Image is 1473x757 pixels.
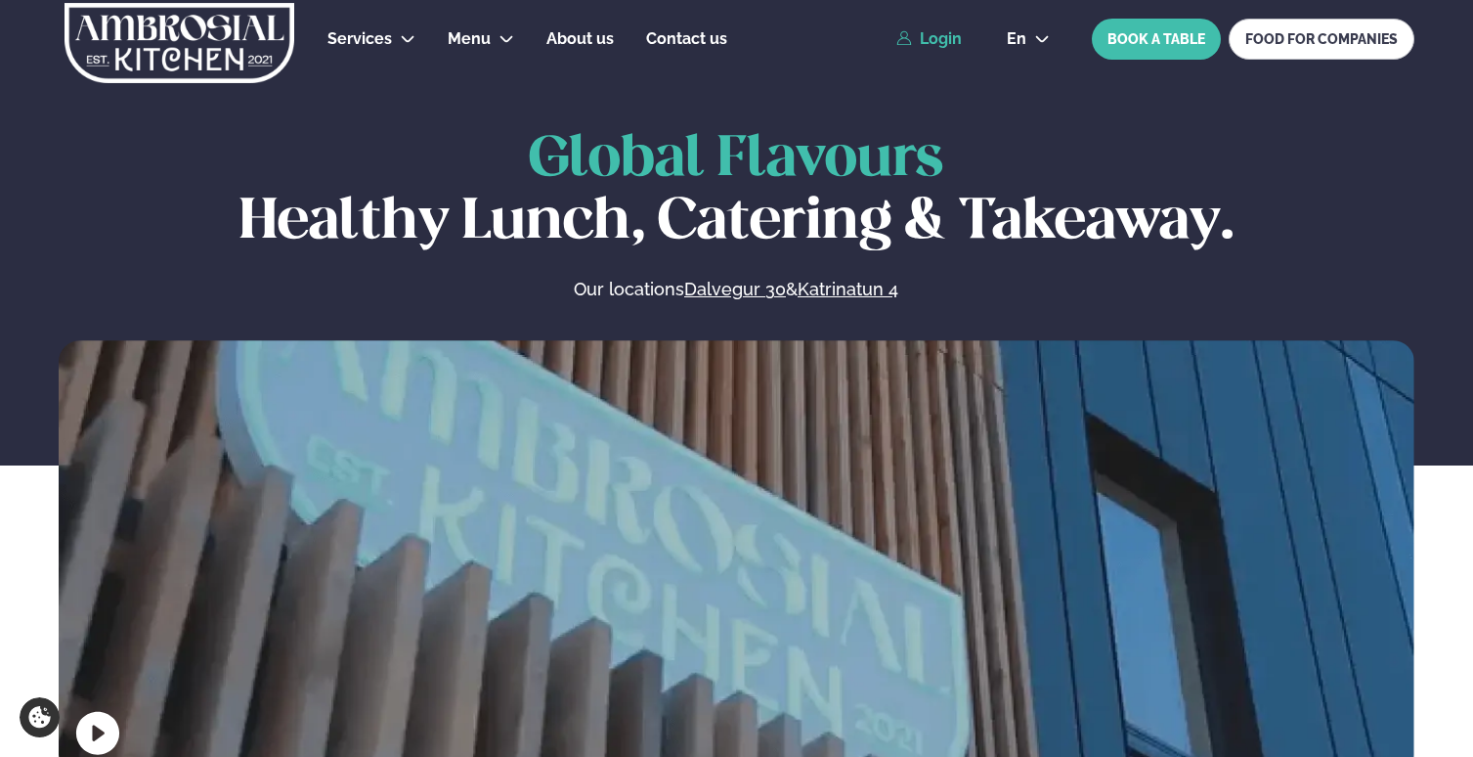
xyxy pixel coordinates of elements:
[327,29,392,48] span: Services
[59,129,1414,254] h1: Healthy Lunch, Catering & Takeaway.
[991,31,1065,47] button: en
[63,3,296,83] img: logo
[546,29,614,48] span: About us
[1229,19,1414,60] a: FOOD FOR COMPANIES
[684,278,786,301] a: Dalvegur 30
[448,27,491,51] a: Menu
[20,697,60,737] a: Cookie settings
[798,278,898,301] a: Katrinatun 4
[646,27,727,51] a: Contact us
[1092,19,1221,60] button: BOOK A TABLE
[529,133,943,187] span: Global Flavours
[327,27,392,51] a: Services
[367,278,1105,301] p: Our locations &
[1007,31,1026,47] span: en
[896,30,962,48] a: Login
[448,29,491,48] span: Menu
[546,27,614,51] a: About us
[646,29,727,48] span: Contact us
